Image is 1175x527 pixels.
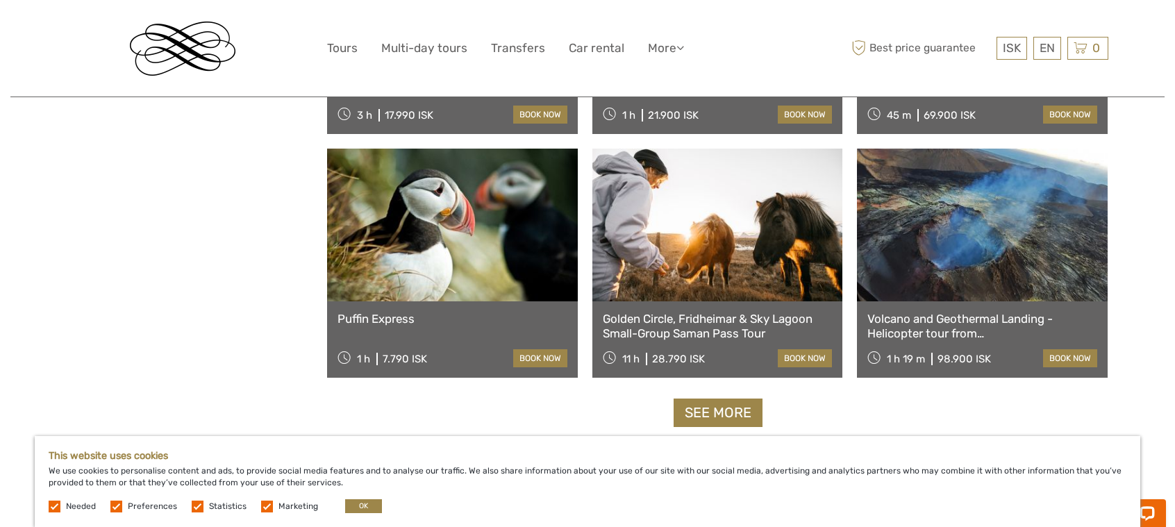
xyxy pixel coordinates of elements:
[778,349,832,367] a: book now
[383,353,427,365] div: 7.790 ISK
[66,501,96,512] label: Needed
[381,38,467,58] a: Multi-day tours
[848,37,993,60] span: Best price guarantee
[357,109,372,122] span: 3 h
[648,38,684,58] a: More
[327,38,358,58] a: Tours
[491,38,545,58] a: Transfers
[1043,349,1097,367] a: book now
[513,349,567,367] a: book now
[887,109,911,122] span: 45 m
[160,22,176,38] button: Open LiveChat chat widget
[1003,41,1021,55] span: ISK
[648,109,699,122] div: 21.900 ISK
[569,38,624,58] a: Car rental
[49,450,1126,462] h5: This website uses cookies
[867,312,1097,340] a: Volcano and Geothermal Landing - Helicopter tour from [GEOGRAPHIC_DATA]
[887,353,925,365] span: 1 h 19 m
[209,501,247,512] label: Statistics
[603,312,833,340] a: Golden Circle, Fridheimar & Sky Lagoon Small-Group Saman Pass Tour
[513,106,567,124] a: book now
[345,499,382,513] button: OK
[128,501,177,512] label: Preferences
[337,312,567,326] a: Puffin Express
[19,24,157,35] p: Chat now
[35,436,1140,527] div: We use cookies to personalise content and ads, to provide social media features and to analyse ou...
[622,109,635,122] span: 1 h
[385,109,433,122] div: 17.990 ISK
[1033,37,1061,60] div: EN
[1043,106,1097,124] a: book now
[130,22,235,76] img: Reykjavik Residence
[652,353,705,365] div: 28.790 ISK
[622,353,640,365] span: 11 h
[937,353,991,365] div: 98.900 ISK
[778,106,832,124] a: book now
[674,399,762,427] a: See more
[278,501,318,512] label: Marketing
[924,109,976,122] div: 69.900 ISK
[1090,41,1102,55] span: 0
[357,353,370,365] span: 1 h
